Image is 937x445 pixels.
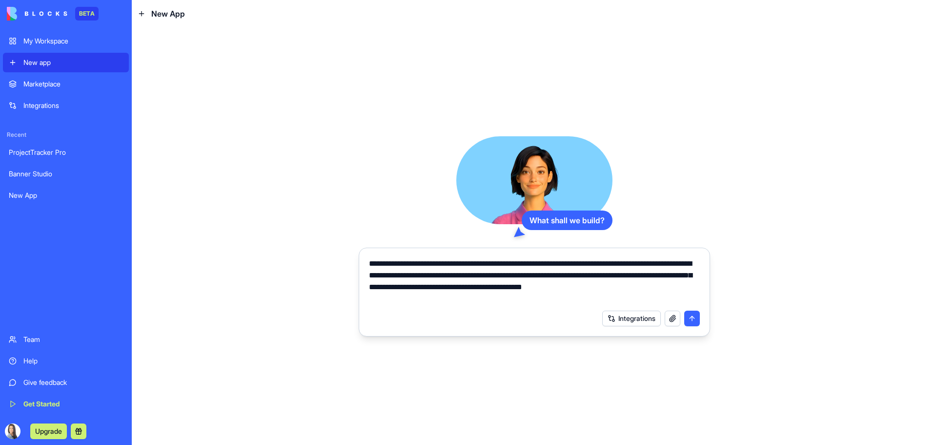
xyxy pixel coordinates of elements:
[23,58,123,67] div: New app
[3,351,129,371] a: Help
[23,378,123,387] div: Give feedback
[151,8,185,20] span: New App
[23,36,123,46] div: My Workspace
[3,373,129,392] a: Give feedback
[3,186,129,205] a: New App
[7,7,67,21] img: logo
[9,169,123,179] div: Banner Studio
[30,426,67,436] a: Upgrade
[522,211,612,230] div: What shall we build?
[3,330,129,349] a: Team
[3,143,129,162] a: ProjectTracker Pro
[9,191,123,200] div: New App
[23,101,123,110] div: Integrations
[3,74,129,94] a: Marketplace
[3,394,129,414] a: Get Started
[23,335,123,344] div: Team
[5,424,20,439] img: ACg8ocIi2y6ButMuETtlhkfkP-hgGTyOoLtfoJKwNUqVan3RkRO3_Vmv4A=s96-c
[30,424,67,439] button: Upgrade
[75,7,99,21] div: BETA
[23,356,123,366] div: Help
[7,7,99,21] a: BETA
[3,31,129,51] a: My Workspace
[3,53,129,72] a: New app
[23,399,123,409] div: Get Started
[23,79,123,89] div: Marketplace
[3,131,129,139] span: Recent
[9,148,123,157] div: ProjectTracker Pro
[3,164,129,184] a: Banner Studio
[3,96,129,115] a: Integrations
[602,311,661,326] button: Integrations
